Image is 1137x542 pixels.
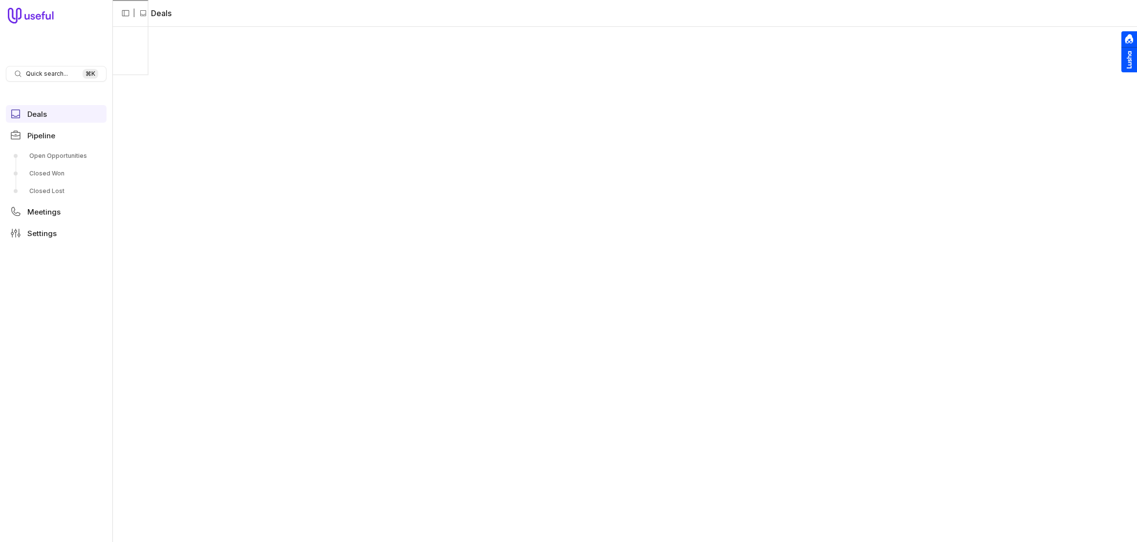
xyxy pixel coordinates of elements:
[6,127,107,144] a: Pipeline
[6,148,107,164] a: Open Opportunities
[27,110,47,118] span: Deals
[83,69,98,79] kbd: ⌘ K
[118,6,133,21] button: Collapse sidebar
[6,183,107,199] a: Closed Lost
[6,148,107,199] div: Pipeline submenu
[27,132,55,139] span: Pipeline
[133,7,135,19] span: |
[27,208,61,216] span: Meetings
[6,166,107,181] a: Closed Won
[26,70,68,78] span: Quick search...
[27,230,57,237] span: Settings
[6,203,107,220] a: Meetings
[6,224,107,242] a: Settings
[6,105,107,123] a: Deals
[139,7,172,19] li: Deals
